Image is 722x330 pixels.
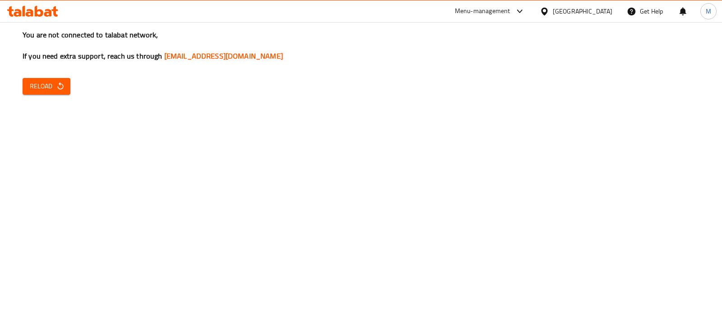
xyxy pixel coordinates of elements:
a: [EMAIL_ADDRESS][DOMAIN_NAME] [164,49,283,63]
button: Reload [23,78,70,95]
div: Menu-management [455,6,510,17]
span: M [706,6,711,16]
span: Reload [30,81,63,92]
h3: You are not connected to talabat network, If you need extra support, reach us through [23,30,699,61]
div: [GEOGRAPHIC_DATA] [553,6,612,16]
